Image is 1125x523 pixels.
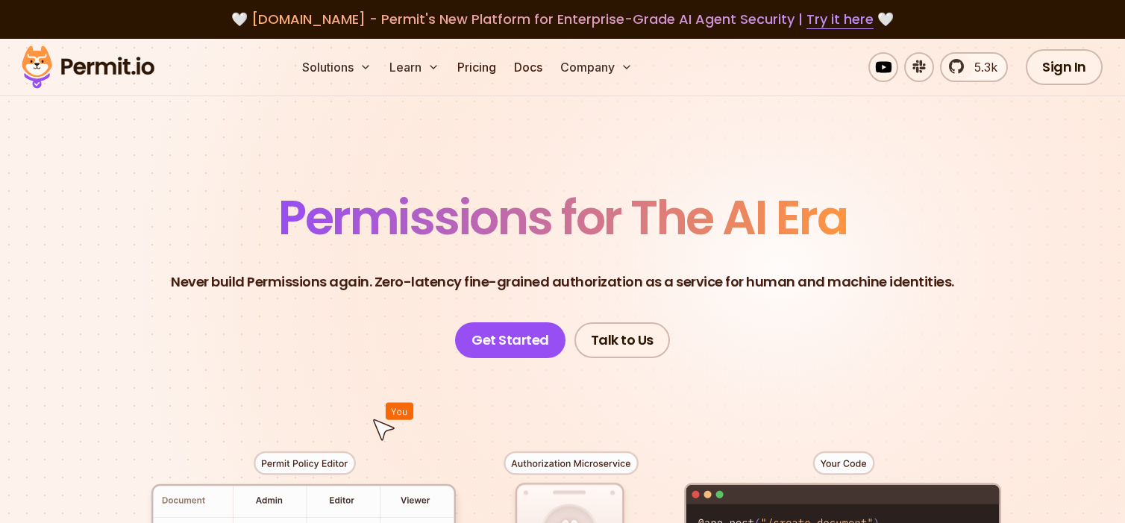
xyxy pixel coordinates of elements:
[965,58,997,76] span: 5.3k
[171,272,954,292] p: Never build Permissions again. Zero-latency fine-grained authorization as a service for human and...
[278,184,847,251] span: Permissions for The AI Era
[806,10,874,29] a: Try it here
[296,52,377,82] button: Solutions
[940,52,1008,82] a: 5.3k
[251,10,874,28] span: [DOMAIN_NAME] - Permit's New Platform for Enterprise-Grade AI Agent Security |
[36,9,1089,30] div: 🤍 🤍
[574,322,670,358] a: Talk to Us
[451,52,502,82] a: Pricing
[455,322,565,358] a: Get Started
[554,52,639,82] button: Company
[1026,49,1103,85] a: Sign In
[508,52,548,82] a: Docs
[383,52,445,82] button: Learn
[15,42,161,93] img: Permit logo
